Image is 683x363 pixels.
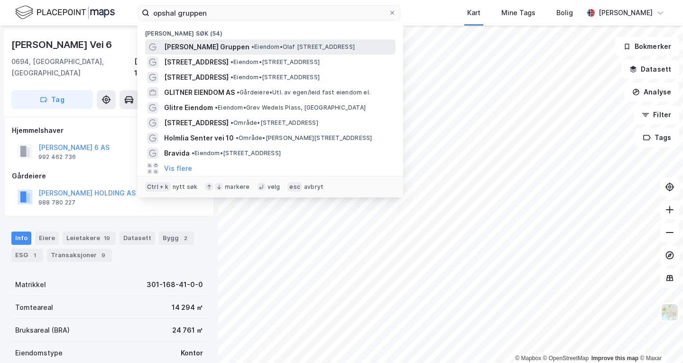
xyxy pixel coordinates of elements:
span: Glitre Eiendom [164,102,213,113]
div: [PERSON_NAME] Vei 6 [11,37,114,52]
button: Analyse [624,83,679,102]
span: • [251,43,254,50]
div: Bruksareal (BRA) [15,325,70,336]
button: Vis flere [164,163,192,174]
div: 301-168-41-0-0 [147,279,203,290]
div: [PERSON_NAME] søk (54) [138,22,403,39]
span: Gårdeiere • Utl. av egen/leid fast eiendom el. [237,89,370,96]
div: Mine Tags [501,7,535,19]
span: [PERSON_NAME] Gruppen [164,41,249,53]
a: Improve this map [591,355,638,362]
button: Filter [634,105,679,124]
div: Eiere [35,232,59,245]
div: Ctrl + k [145,182,171,192]
span: Område • [PERSON_NAME][STREET_ADDRESS] [236,134,372,142]
div: Transaksjoner [47,249,112,262]
span: Eiendom • Grev Wedels Plass, [GEOGRAPHIC_DATA] [215,104,366,112]
div: 2 [181,233,190,243]
span: Eiendom • [STREET_ADDRESS] [231,58,320,66]
div: 1 [30,251,39,260]
div: Leietakere [63,232,116,245]
div: markere [225,183,249,191]
div: Hjemmelshaver [12,125,206,136]
div: Kontrollprogram for chat [636,317,683,363]
div: 14 294 ㎡ [172,302,203,313]
div: 988 780 227 [38,199,75,206]
button: Tags [635,128,679,147]
div: ESG [11,249,43,262]
span: Eiendom • Olaf [STREET_ADDRESS] [251,43,355,51]
span: Bravida [164,148,190,159]
img: logo.f888ab2527a4732fd821a326f86c7f29.svg [15,4,115,21]
input: Søk på adresse, matrikkel, gårdeiere, leietakere eller personer [149,6,388,20]
span: [STREET_ADDRESS] [164,72,229,83]
div: velg [268,183,280,191]
span: • [192,149,194,157]
span: [STREET_ADDRESS] [164,56,229,68]
div: Kontor [181,347,203,359]
button: Bokmerker [615,37,679,56]
div: Bolig [556,7,573,19]
a: OpenStreetMap [543,355,589,362]
div: 9 [99,251,108,260]
div: Tomteareal [15,302,53,313]
span: • [231,74,233,81]
div: 992 462 736 [38,153,76,161]
span: Eiendom • [STREET_ADDRESS] [231,74,320,81]
span: Eiendom • [STREET_ADDRESS] [192,149,281,157]
div: 0694, [GEOGRAPHIC_DATA], [GEOGRAPHIC_DATA] [11,56,134,79]
div: esc [287,182,302,192]
div: Matrikkel [15,279,46,290]
span: Holmlia Senter vei 10 [164,132,234,144]
img: Z [661,303,679,321]
div: avbryt [304,183,323,191]
div: Gårdeiere [12,170,206,182]
div: Bygg [159,232,194,245]
div: 24 761 ㎡ [172,325,203,336]
span: • [231,58,233,65]
span: [STREET_ADDRESS] [164,117,229,129]
div: Kart [467,7,480,19]
span: • [236,134,239,141]
div: [PERSON_NAME] [599,7,653,19]
div: Info [11,232,31,245]
a: Mapbox [515,355,541,362]
span: GLITNER EIENDOM AS [164,87,235,98]
iframe: Chat Widget [636,317,683,363]
span: • [231,119,233,126]
div: Eiendomstype [15,347,63,359]
span: • [237,89,240,96]
div: Datasett [120,232,155,245]
button: Datasett [621,60,679,79]
div: [GEOGRAPHIC_DATA], 168/41 [134,56,207,79]
button: Tag [11,90,93,109]
span: Område • [STREET_ADDRESS] [231,119,318,127]
div: nytt søk [173,183,198,191]
span: • [215,104,218,111]
div: 19 [102,233,112,243]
